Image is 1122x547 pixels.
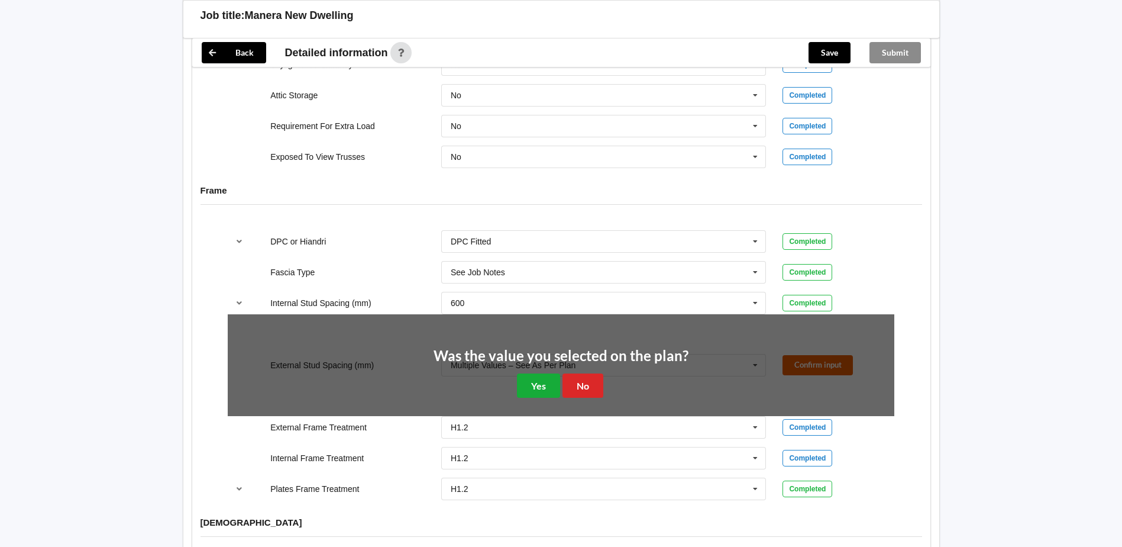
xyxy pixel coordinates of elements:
[270,237,326,246] label: DPC or Hiandri
[228,478,251,500] button: reference-toggle
[783,481,832,497] div: Completed
[451,237,491,246] div: DPC Fitted
[783,233,832,250] div: Completed
[270,298,371,308] label: Internal Stud Spacing (mm)
[783,87,832,104] div: Completed
[783,264,832,281] div: Completed
[228,231,251,252] button: reference-toggle
[451,60,461,69] div: No
[783,295,832,311] div: Completed
[201,9,245,22] h3: Job title:
[451,122,461,130] div: No
[270,423,367,432] label: External Frame Treatment
[783,419,832,436] div: Completed
[783,149,832,165] div: Completed
[285,47,388,58] span: Detailed information
[451,268,505,276] div: See Job Notes
[270,121,375,131] label: Requirement For Extra Load
[517,374,560,398] button: Yes
[451,299,464,307] div: 600
[201,185,922,196] h4: Frame
[451,91,461,99] div: No
[451,423,468,432] div: H1.2
[201,517,922,528] h4: [DEMOGRAPHIC_DATA]
[270,268,315,277] label: Fascia Type
[451,153,461,161] div: No
[245,9,354,22] h3: Manera New Dwelling
[270,453,364,463] label: Internal Frame Treatment
[228,292,251,314] button: reference-toggle
[434,347,688,365] h2: Was the value you selected on the plan?
[783,118,832,134] div: Completed
[270,91,318,100] label: Attic Storage
[562,374,603,398] button: No
[783,450,832,466] div: Completed
[451,485,468,493] div: H1.2
[202,42,266,63] button: Back
[809,42,851,63] button: Save
[270,484,359,494] label: Plates Frame Treatment
[270,60,353,69] label: Skylight/Flue/Chimney
[270,152,365,162] label: Exposed To View Trusses
[451,454,468,462] div: H1.2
